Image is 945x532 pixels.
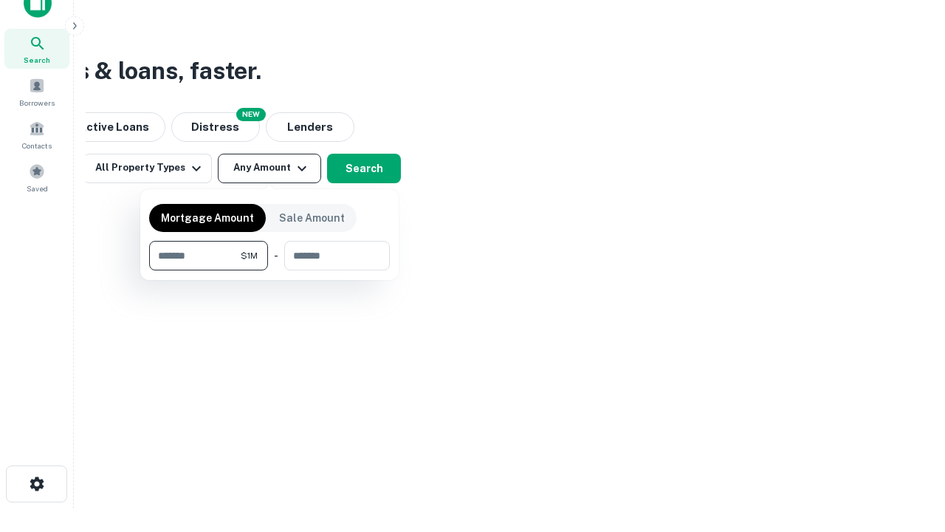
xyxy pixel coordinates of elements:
[161,210,254,226] p: Mortgage Amount
[274,241,278,270] div: -
[279,210,345,226] p: Sale Amount
[871,414,945,485] iframe: Chat Widget
[241,249,258,262] span: $1M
